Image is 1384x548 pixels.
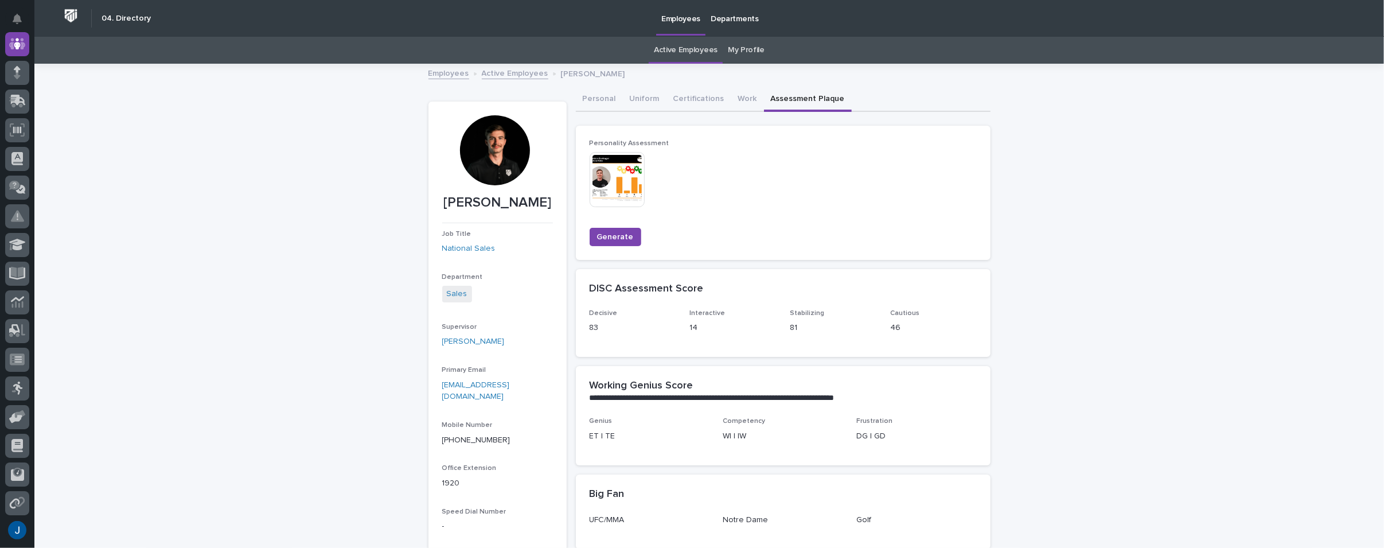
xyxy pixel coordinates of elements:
[442,336,505,348] a: [PERSON_NAME]
[790,310,824,317] span: Stabilizing
[442,477,553,489] p: 1920
[442,465,497,472] span: Office Extension
[5,518,29,542] button: users-avatar
[442,508,506,515] span: Speed Dial Number
[590,283,704,296] h2: DISC Assessment Score
[590,514,709,526] p: UFC/MMA
[728,37,765,64] a: My Profile
[723,514,843,526] p: Notre Dame
[482,66,548,79] a: Active Employees
[442,274,483,281] span: Department
[590,380,693,392] h2: Working Genius Score
[689,310,725,317] span: Interactive
[890,322,977,334] p: 46
[623,88,666,112] button: Uniform
[442,381,510,401] a: [EMAIL_ADDRESS][DOMAIN_NAME]
[442,324,477,331] span: Supervisor
[60,5,81,26] img: Workspace Logo
[102,14,151,24] h2: 04. Directory
[447,288,467,300] a: Sales
[666,88,731,112] button: Certifications
[442,367,486,374] span: Primary Email
[790,322,876,334] p: 81
[442,436,510,444] a: [PHONE_NUMBER]
[731,88,764,112] button: Work
[764,88,852,112] button: Assessment Plaque
[5,7,29,31] button: Notifications
[590,430,709,442] p: ET | TE
[442,195,553,211] p: [PERSON_NAME]
[590,228,641,246] button: Generate
[442,422,493,429] span: Mobile Number
[597,231,634,243] span: Generate
[856,514,976,526] p: Golf
[590,488,625,501] h2: Big Fan
[689,322,776,334] p: 14
[590,140,669,147] span: Personality Assessment
[442,243,496,255] a: National Sales
[14,14,29,32] div: Notifications
[590,310,618,317] span: Decisive
[576,88,623,112] button: Personal
[590,418,613,425] span: Genius
[590,322,676,334] p: 83
[442,520,553,533] p: -
[856,430,976,442] p: DG | GD
[723,418,765,425] span: Competency
[654,37,718,64] a: Active Employees
[856,418,892,425] span: Frustration
[428,66,469,79] a: Employees
[890,310,919,317] span: Cautious
[561,67,625,79] p: [PERSON_NAME]
[723,430,843,442] p: WI | IW
[442,231,471,238] span: Job Title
